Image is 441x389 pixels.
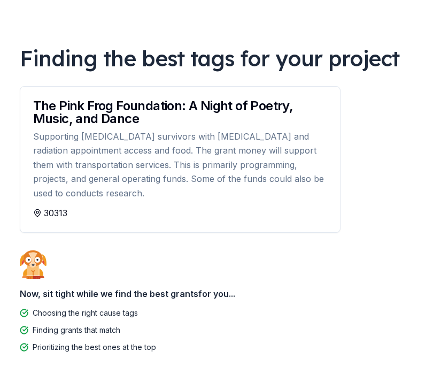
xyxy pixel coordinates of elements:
div: Supporting [MEDICAL_DATA] survivors with [MEDICAL_DATA] and radiation appointment access and food... [33,129,327,200]
div: Finding the best tags for your project [20,43,422,73]
div: The Pink Frog Foundation: A Night of Poetry, Music, and Dance [33,100,327,125]
div: Prioritizing the best ones at the top [33,341,156,354]
div: Choosing the right cause tags [33,307,138,319]
div: Finding grants that match [33,324,120,337]
div: 30313 [33,207,327,219]
div: Now, sit tight while we find the best grants for you... [20,283,422,304]
img: Dog waiting patiently [20,250,47,279]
